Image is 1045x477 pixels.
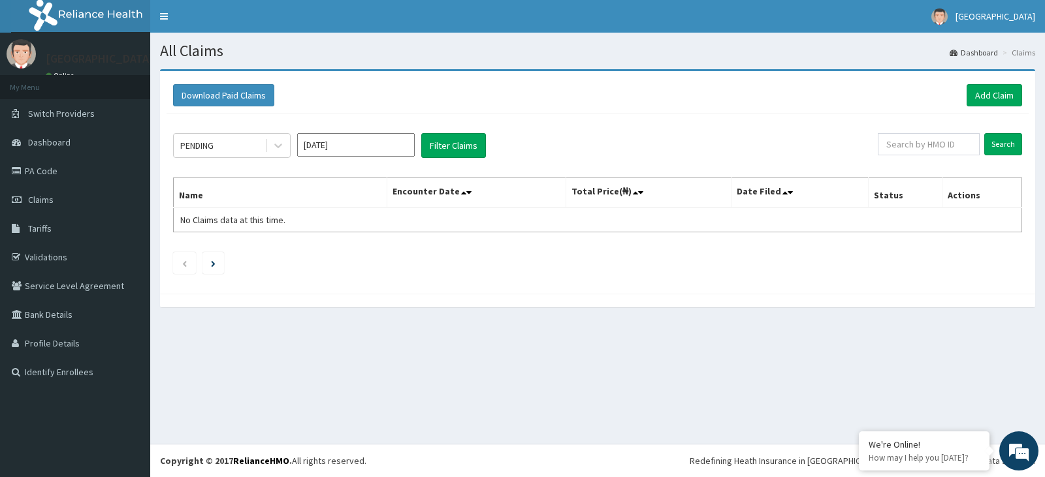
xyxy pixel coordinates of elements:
[297,133,415,157] input: Select Month and Year
[387,178,566,208] th: Encounter Date
[950,47,998,58] a: Dashboard
[174,178,387,208] th: Name
[28,136,71,148] span: Dashboard
[180,214,285,226] span: No Claims data at this time.
[967,84,1022,106] a: Add Claim
[150,444,1045,477] footer: All rights reserved.
[182,257,187,269] a: Previous page
[28,194,54,206] span: Claims
[233,455,289,467] a: RelianceHMO
[160,455,292,467] strong: Copyright © 2017 .
[690,454,1035,467] div: Redefining Heath Insurance in [GEOGRAPHIC_DATA] using Telemedicine and Data Science!
[956,10,1035,22] span: [GEOGRAPHIC_DATA]
[999,47,1035,58] li: Claims
[878,133,980,155] input: Search by HMO ID
[180,139,214,152] div: PENDING
[869,452,980,463] p: How may I help you today?
[46,71,77,80] a: Online
[173,84,274,106] button: Download Paid Claims
[731,178,869,208] th: Date Filed
[566,178,731,208] th: Total Price(₦)
[28,223,52,234] span: Tariffs
[984,133,1022,155] input: Search
[942,178,1021,208] th: Actions
[7,39,36,69] img: User Image
[46,53,153,65] p: [GEOGRAPHIC_DATA]
[28,108,95,119] span: Switch Providers
[931,8,948,25] img: User Image
[869,439,980,450] div: We're Online!
[421,133,486,158] button: Filter Claims
[211,257,216,269] a: Next page
[868,178,942,208] th: Status
[160,42,1035,59] h1: All Claims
